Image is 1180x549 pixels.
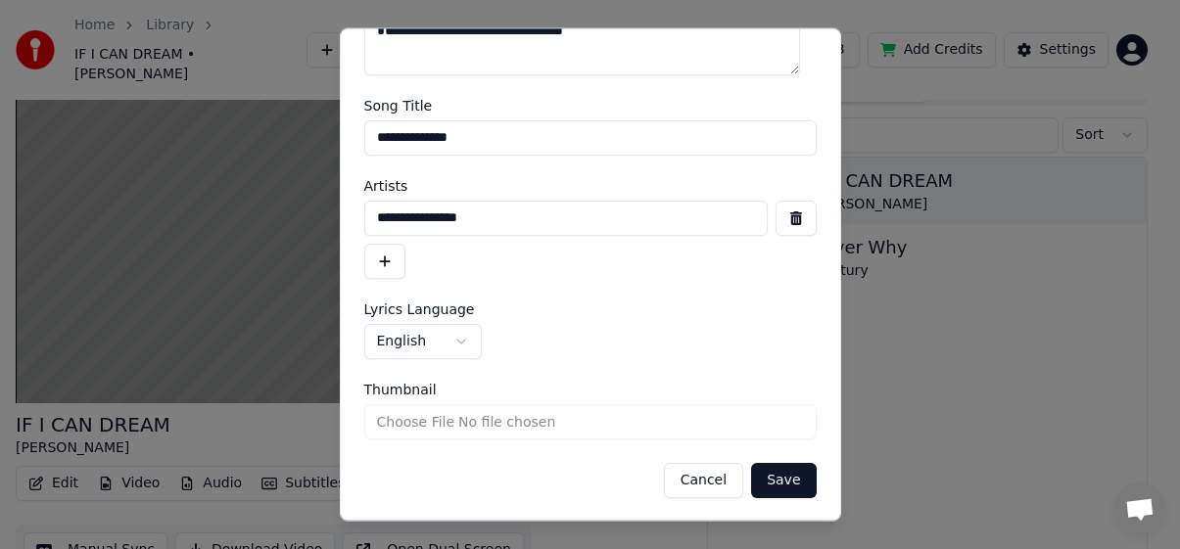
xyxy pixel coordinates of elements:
[751,462,816,497] button: Save
[364,98,817,112] label: Song Title
[364,178,817,192] label: Artists
[364,382,437,395] span: Thumbnail
[664,462,743,497] button: Cancel
[364,301,475,315] span: Lyrics Language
